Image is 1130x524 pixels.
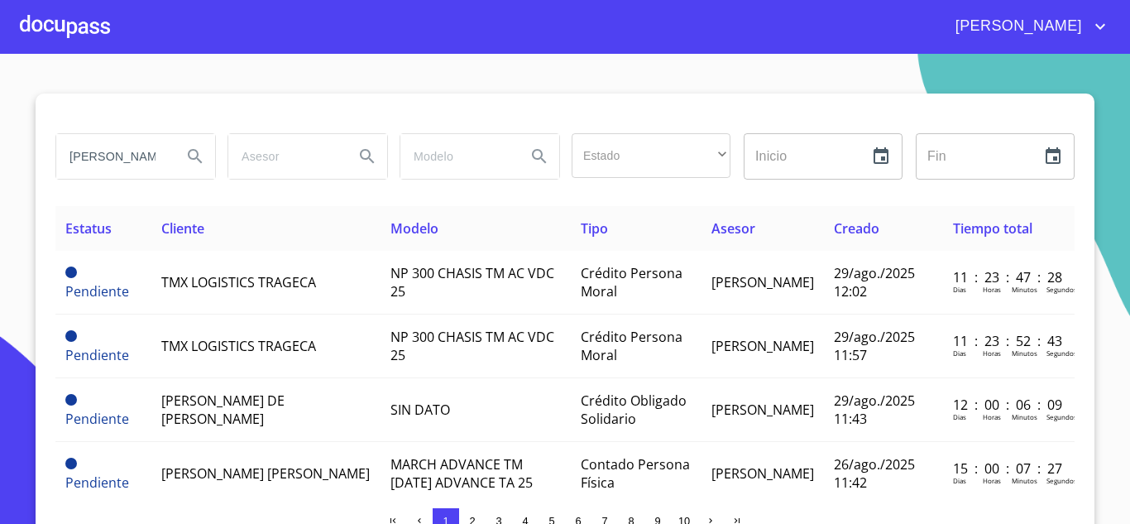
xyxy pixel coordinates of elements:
[161,273,316,291] span: TMX LOGISTICS TRAGECA
[65,474,129,492] span: Pendiente
[711,464,814,483] span: [PERSON_NAME]
[711,337,814,355] span: [PERSON_NAME]
[581,328,682,364] span: Crédito Persona Moral
[834,328,915,364] span: 29/ago./2025 11:57
[953,349,966,358] p: Dias
[953,396,1065,414] p: 12 : 00 : 06 : 09
[390,328,554,364] span: NP 300 CHASIS TM AC VDC 25
[711,273,814,291] span: [PERSON_NAME]
[834,219,879,238] span: Creado
[400,134,513,179] input: search
[953,219,1032,238] span: Tiempo total
[347,137,387,176] button: Search
[711,401,814,419] span: [PERSON_NAME]
[390,455,533,492] span: MARCH ADVANCE TM [DATE] ADVANCE TA 25
[228,134,341,179] input: search
[834,264,915,300] span: 29/ago./2025 12:02
[65,267,77,278] span: Pendiente
[1046,476,1077,485] p: Segundos
[983,349,1001,358] p: Horas
[65,219,112,238] span: Estatus
[983,476,1001,485] p: Horas
[1046,349,1077,358] p: Segundos
[711,219,755,238] span: Asesor
[65,330,77,342] span: Pendiente
[1046,412,1077,421] p: Segundos
[390,264,554,300] span: NP 300 CHASIS TM AC VDC 25
[390,219,438,238] span: Modelo
[953,412,966,421] p: Dias
[953,476,966,485] p: Dias
[65,282,129,300] span: Pendiente
[943,13,1090,40] span: [PERSON_NAME]
[65,394,77,406] span: Pendiente
[943,13,1110,40] button: account of current user
[520,137,559,176] button: Search
[581,392,687,428] span: Crédito Obligado Solidario
[834,455,915,492] span: 26/ago./2025 11:42
[390,401,450,419] span: SIN DATO
[161,392,285,428] span: [PERSON_NAME] DE [PERSON_NAME]
[572,133,730,178] div: ​
[834,392,915,428] span: 29/ago./2025 11:43
[175,137,215,176] button: Search
[1012,412,1037,421] p: Minutos
[953,459,1065,478] p: 15 : 00 : 07 : 27
[983,412,1001,421] p: Horas
[65,458,77,469] span: Pendiente
[1012,285,1037,294] p: Minutos
[953,285,966,294] p: Dias
[983,285,1001,294] p: Horas
[161,219,204,238] span: Cliente
[56,134,169,179] input: search
[161,464,370,483] span: [PERSON_NAME] [PERSON_NAME]
[65,410,129,428] span: Pendiente
[1012,349,1037,358] p: Minutos
[581,264,682,300] span: Crédito Persona Moral
[953,268,1065,286] p: 11 : 23 : 47 : 28
[65,346,129,364] span: Pendiente
[161,337,316,355] span: TMX LOGISTICS TRAGECA
[953,332,1065,350] p: 11 : 23 : 52 : 43
[1012,476,1037,485] p: Minutos
[581,455,690,492] span: Contado Persona Física
[1046,285,1077,294] p: Segundos
[581,219,608,238] span: Tipo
